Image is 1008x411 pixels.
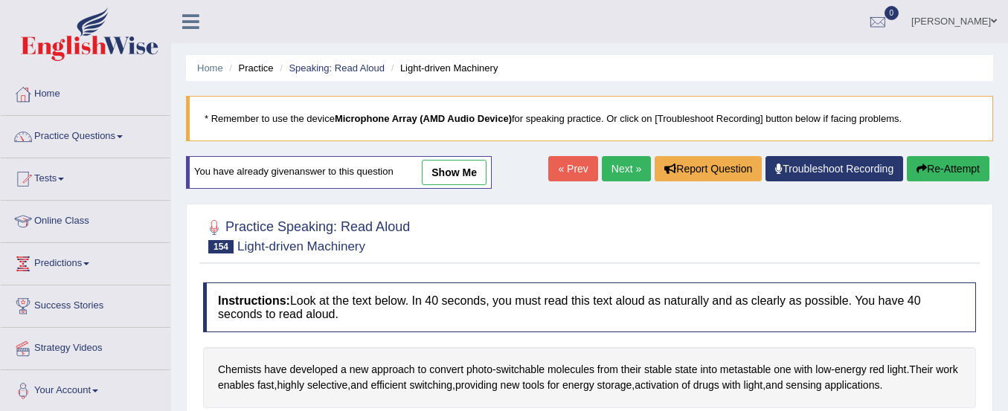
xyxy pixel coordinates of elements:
a: Next » [602,156,651,181]
span: Click to see word definition [815,362,831,378]
span: Click to see word definition [455,378,498,393]
div: You have already given answer to this question [186,156,492,189]
span: Click to see word definition [722,378,741,393]
span: Click to see word definition [548,378,559,393]
a: Tests [1,158,170,195]
span: Click to see word definition [835,362,867,378]
a: Troubleshoot Recording [765,156,903,181]
span: Click to see word definition [548,362,594,378]
span: Click to see word definition [501,378,520,393]
span: 0 [885,6,899,20]
span: Click to see word definition [870,362,885,378]
a: Speaking: Read Aloud [289,62,385,74]
span: Click to see word definition [350,378,367,393]
span: Click to see word definition [744,378,763,393]
button: Report Question [655,156,762,181]
span: Click to see word definition [218,362,261,378]
span: Click to see word definition [341,362,347,378]
span: Click to see word definition [774,362,791,378]
a: Predictions [1,243,170,280]
span: Click to see word definition [371,378,407,393]
span: Click to see word definition [700,362,717,378]
span: Click to see word definition [825,378,880,393]
a: Your Account [1,370,170,407]
span: Click to see word definition [522,378,545,393]
small: Light-driven Machinery [237,239,365,253]
h2: Practice Speaking: Read Aloud [203,216,410,253]
a: show me [422,160,487,185]
span: Click to see word definition [277,378,304,393]
span: Click to see word definition [909,362,933,378]
span: Click to see word definition [409,378,452,393]
span: Click to see word definition [693,378,719,393]
span: Click to see word definition [597,362,618,378]
span: Click to see word definition [418,362,427,378]
b: Microphone Array (AMD Audio Device) [335,113,512,124]
div: - - . , , , , , . [203,347,976,407]
span: Click to see word definition [635,378,678,393]
span: Click to see word definition [257,378,275,393]
span: Click to see word definition [675,362,697,378]
span: Click to see word definition [496,362,545,378]
a: Practice Questions [1,116,170,153]
span: Click to see word definition [621,362,641,378]
span: Click to see word definition [264,362,286,378]
a: Online Class [1,201,170,238]
span: Click to see word definition [720,362,771,378]
span: Click to see word definition [794,362,812,378]
span: Click to see word definition [429,362,463,378]
blockquote: * Remember to use the device for speaking practice. Or click on [Troubleshoot Recording] button b... [186,96,993,141]
span: Click to see word definition [371,362,414,378]
span: Click to see word definition [307,378,347,393]
li: Practice [225,61,273,75]
a: Home [197,62,223,74]
a: « Prev [548,156,597,181]
span: Click to see word definition [218,378,254,393]
button: Re-Attempt [907,156,989,181]
span: Click to see word definition [466,362,492,378]
span: Click to see word definition [765,378,783,393]
span: Click to see word definition [786,378,821,393]
a: Home [1,74,170,111]
span: Click to see word definition [887,362,907,378]
span: Click to see word definition [562,378,594,393]
span: Click to see word definition [350,362,369,378]
span: Click to see word definition [681,378,690,393]
span: Click to see word definition [597,378,632,393]
span: Click to see word definition [290,362,338,378]
h4: Look at the text below. In 40 seconds, you must read this text aloud as naturally and as clearly ... [203,282,976,332]
a: Success Stories [1,285,170,323]
li: Light-driven Machinery [388,61,498,75]
span: Click to see word definition [936,362,958,378]
a: Strategy Videos [1,328,170,365]
b: Instructions: [218,294,290,307]
span: 154 [208,240,234,253]
span: Click to see word definition [644,362,672,378]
